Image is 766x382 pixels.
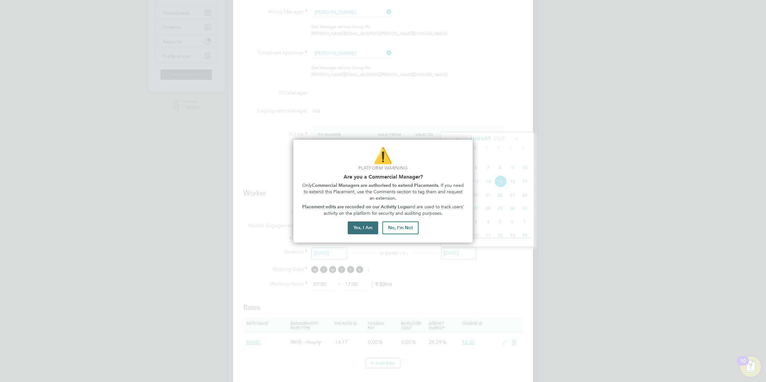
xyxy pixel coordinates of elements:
strong: Commercial Managers are authorised to extend Placements [312,183,438,188]
div: Are you part of the Commercial Team? [293,140,473,243]
h2: Are you a Commercial Manager? [301,174,465,180]
button: No, I'm Not [382,221,419,234]
span: and are used to track users' activity on the platform for security and auditing purposes. [324,204,465,216]
p: ⚠️ [301,145,465,166]
strong: Placement edits are recorded on our Activity Logs [302,204,408,210]
span: Only [302,183,312,188]
button: Yes, I Am [348,221,378,234]
p: Platform Warning [301,165,465,171]
span: . If you need to extend this Placement, use the Comments section to tag them and request an exten... [304,183,465,201]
